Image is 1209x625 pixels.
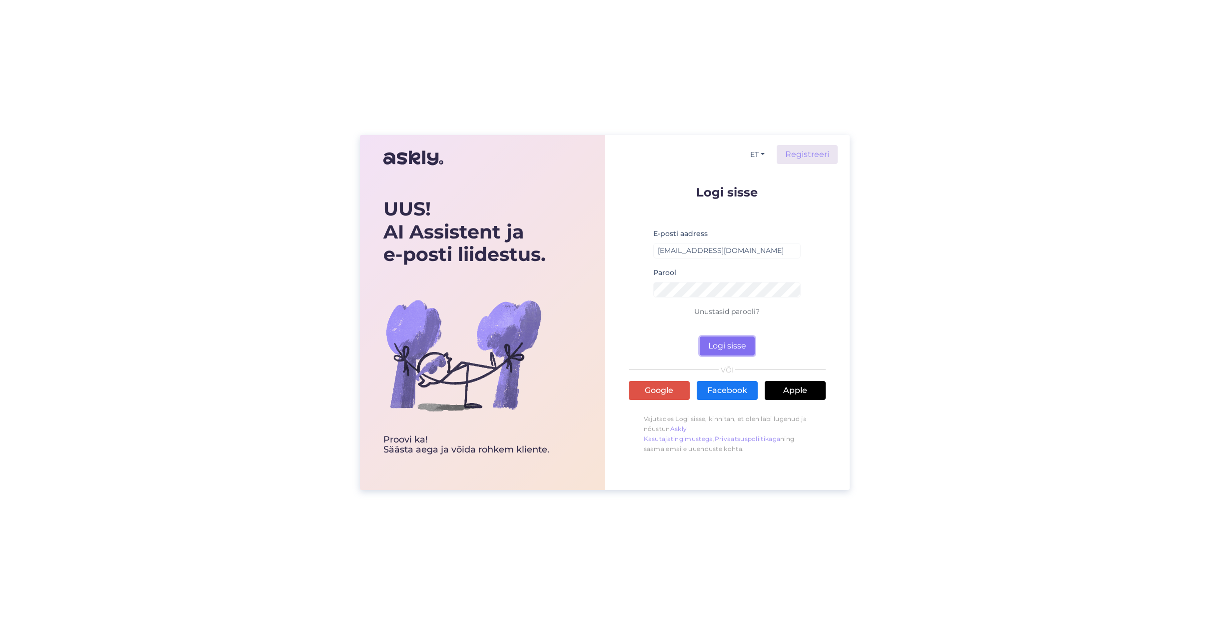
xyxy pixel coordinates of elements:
[697,381,758,400] a: Facebook
[629,381,690,400] a: Google
[719,366,735,373] span: VÕI
[653,267,676,278] label: Parool
[777,145,838,164] a: Registreeri
[383,146,443,170] img: Askly
[383,435,549,455] div: Proovi ka! Säästa aega ja võida rohkem kliente.
[694,307,760,316] a: Unustasid parooli?
[700,336,755,355] button: Logi sisse
[383,197,549,266] div: UUS! AI Assistent ja e-posti liidestus.
[629,409,826,459] p: Vajutades Logi sisse, kinnitan, et olen läbi lugenud ja nõustun , ning saama emaile uuenduste kohta.
[383,275,543,435] img: bg-askly
[765,381,826,400] a: Apple
[715,435,780,442] a: Privaatsuspoliitikaga
[653,243,801,258] input: Sisesta e-posti aadress
[653,228,708,239] label: E-posti aadress
[629,186,826,198] p: Logi sisse
[746,147,769,162] button: ET
[644,425,713,442] a: Askly Kasutajatingimustega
